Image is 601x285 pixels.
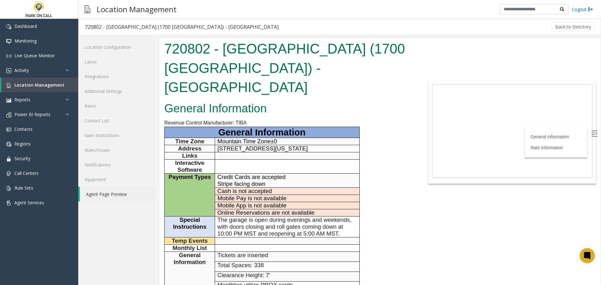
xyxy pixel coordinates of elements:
span: Dashboard [14,23,37,29]
span: Time Zone [16,100,45,106]
a: Notifications [78,157,156,172]
span: ±0 [111,100,118,106]
span: Reports [14,97,30,103]
div: 720802 - [GEOGRAPHIC_DATA] (1700 [GEOGRAPHIC_DATA]) - [GEOGRAPHIC_DATA] [85,23,279,31]
span: Online Reservations are not available [58,171,155,178]
span: Call Centers [14,170,39,176]
span: Mountain Time Zone [58,100,111,106]
a: Lanes [78,54,156,69]
span: Live Queue Monitor [14,53,55,59]
span: Mobile Pay is not available [58,157,127,163]
span: Credit Cards are accepted [58,135,126,142]
a: Logout [572,6,593,13]
span: Revenue Control Manufacturer: TIBA [5,82,87,87]
span: The garage is open during evenings and weekends, with doors closing and roll gates coming down at... [58,178,192,199]
a: Additional Settings [78,84,156,99]
span: Cash is not accepted [58,150,112,156]
span: Agent Services [14,200,44,206]
span: Power BI Reports [14,111,50,117]
img: 'icon' [6,112,11,117]
span: General Information [14,214,46,227]
img: pageIcon [85,2,90,17]
span: Rule Sets [14,185,33,191]
h2: General Information [5,62,252,79]
a: Location Configuration [78,40,156,54]
a: Integrations [78,69,156,84]
span: [STREET_ADDRESS][US_STATE] [58,107,148,114]
a: Rate Information [371,107,403,112]
span: Regions [14,141,31,147]
a: Rates [78,99,156,113]
span: Monthlies utilize PROX cards [58,243,134,250]
a: Equipment [78,172,156,187]
img: 'icon' [6,39,11,44]
span: Total Spaces: 338 [58,224,104,230]
span: Payment Types [9,135,51,142]
span: Contacts [14,126,33,132]
span: Stripe facing down [58,142,106,149]
span: Mobile App is not available [58,164,127,170]
span: Activity [14,67,29,73]
img: 'icon' [6,171,11,176]
img: 'icon' [6,24,11,29]
span: Monthly List [13,206,47,213]
img: 'icon' [6,68,11,73]
a: Gate Instructions [78,128,156,143]
span: Monitoring [14,38,37,44]
a: Contact List [78,113,156,128]
a: Rules/Issues [78,143,156,157]
button: Back to Directory [551,22,595,32]
img: 'icon' [6,127,11,132]
span: Tickets are inserted [58,214,109,220]
img: 'icon' [6,186,11,191]
span: Clearance Height: 7’ [58,234,111,240]
span: General Information [59,89,146,99]
span: Special Instructions [13,178,47,192]
a: General Information [371,96,410,101]
img: logout [588,6,593,13]
h3: Location Management [94,2,180,17]
img: 'icon' [6,83,11,88]
img: 'icon' [6,98,11,103]
span: Security [14,155,30,161]
span: Address [18,107,42,114]
h1: 720802 - [GEOGRAPHIC_DATA] (1700 [GEOGRAPHIC_DATA]) - [GEOGRAPHIC_DATA] [5,1,252,59]
img: 'icon' [6,201,11,206]
img: Open/Close Sidebar Menu [432,92,438,99]
img: 'icon' [6,142,11,147]
span: Location Management [14,82,64,88]
span: Temp Events [12,199,48,206]
span: Interactive Software [16,121,45,135]
a: Location Management [1,78,78,92]
img: 'icon' [6,156,11,161]
span: Links [23,114,38,121]
img: 'icon' [6,53,11,59]
a: Agent Page Preview [80,187,156,201]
